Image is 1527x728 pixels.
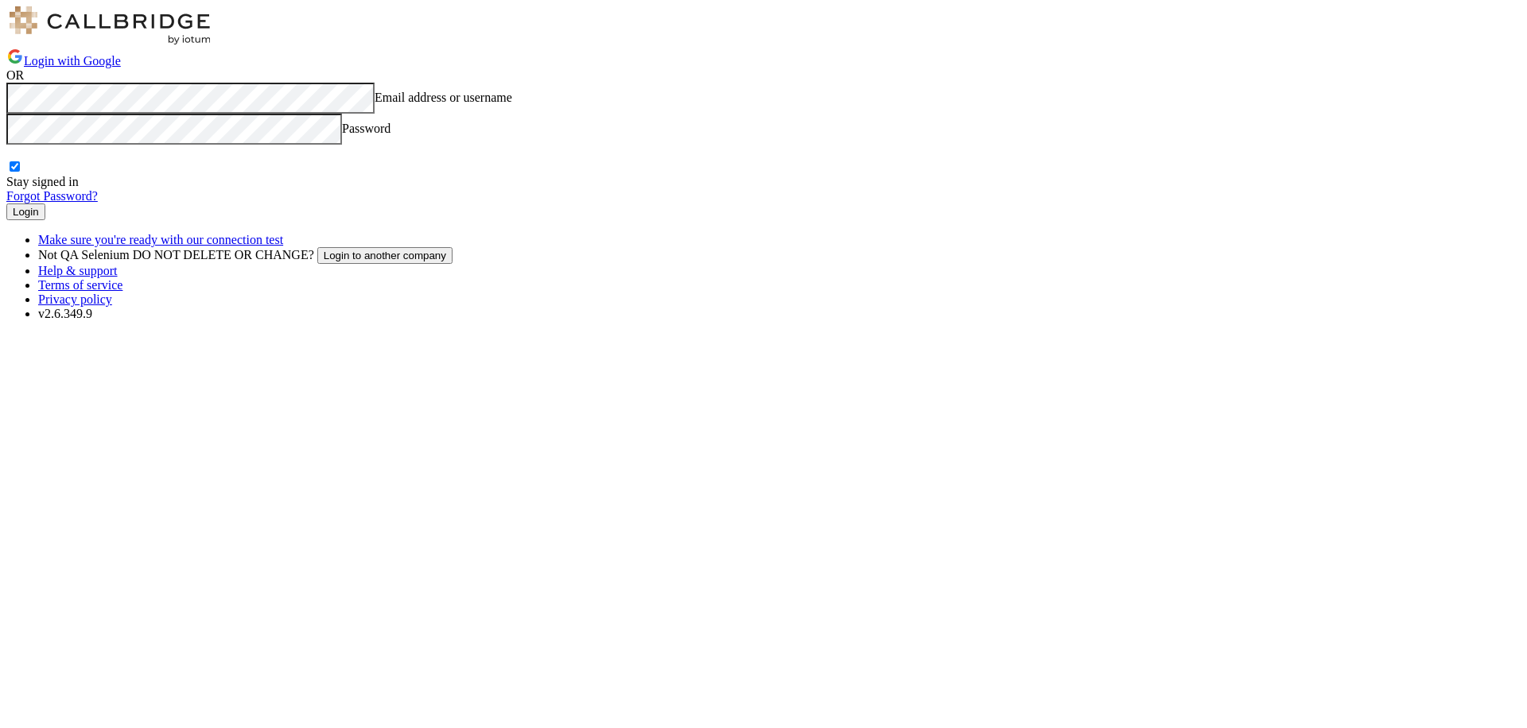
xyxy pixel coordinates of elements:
[6,114,342,145] input: Password
[6,203,45,220] button: Login
[375,91,512,104] span: Email address or username
[38,292,112,306] a: Privacy policy
[6,6,213,45] img: QA Selenium DO NOT DELETE OR CHANGE
[342,122,390,135] span: Password
[317,247,453,264] button: Login to another company
[6,68,24,82] span: OR
[6,83,375,114] input: Email address or username
[38,307,1521,321] li: v2.6.349.9
[38,278,122,292] a: Terms of service
[38,247,1521,264] li: Not QA Selenium DO NOT DELETE OR CHANGE?
[6,54,121,68] a: Login with Google
[6,159,1521,188] label: Stay signed in
[6,189,98,203] a: Forgot Password?
[6,48,24,65] img: google-icon.png
[38,233,283,246] a: Make sure you're ready with our connection test
[10,161,20,172] input: Stay signed in
[38,264,118,277] a: Help & support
